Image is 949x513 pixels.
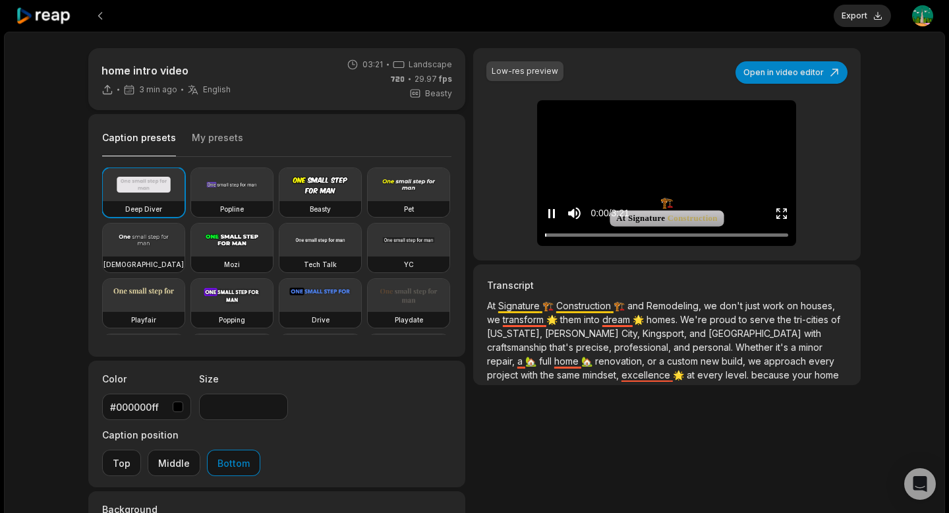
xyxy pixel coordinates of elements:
[404,259,414,270] h3: YC
[584,314,602,325] span: into
[745,300,762,311] span: just
[103,259,184,270] h3: [DEMOGRAPHIC_DATA]
[704,300,720,311] span: we
[710,314,739,325] span: proud
[776,342,791,353] span: it's
[395,315,423,325] h3: Playdate
[139,84,177,95] span: 3 min ago
[192,131,243,156] button: My presets
[647,355,659,367] span: or
[540,369,557,380] span: the
[102,450,141,476] button: Top
[487,314,503,325] span: we
[804,328,821,339] span: with
[125,204,162,214] h3: Deep Diver
[621,369,673,380] span: excellence
[697,369,726,380] span: every
[659,355,667,367] span: a
[643,328,689,339] span: Kingsport,
[627,300,647,311] span: and
[750,314,778,325] span: serve
[487,278,847,292] h3: Transcript
[487,299,847,382] p: 🏗️ 🏗️ 🌟 🌟 🏡 🏡 🌟 🏠 🏠 💖 💖 🎧 💬 ⏰ ⏰ ⏰ 🔍 🔍 📋 🍽️ 🚿 🚿 ✨ ✨ ✨ 🌳 🎯 🚀 🚀 🤝
[224,259,240,270] h3: Mozi
[735,61,848,84] button: Open in video editor
[799,342,822,353] span: minor
[708,328,804,339] span: [GEOGRAPHIC_DATA]
[304,259,337,270] h3: Tech Talk
[131,315,156,325] h3: Playfair
[720,300,745,311] span: don't
[792,369,815,380] span: your
[539,355,554,367] span: full
[595,355,647,367] span: renovation,
[102,131,176,157] button: Caption presets
[590,206,629,220] div: 0:00 / 3:21
[207,450,260,476] button: Bottom
[492,65,558,77] div: Low-res preview
[621,328,643,339] span: City,
[110,400,167,414] div: #000000ff
[517,355,525,367] span: a
[404,204,414,214] h3: Pet
[667,355,701,367] span: custom
[487,300,498,311] span: At
[439,74,452,84] span: fps
[647,314,680,325] span: homes.
[545,201,558,226] button: Pause video
[687,369,697,380] span: at
[701,355,722,367] span: new
[102,394,191,420] button: #000000ff
[560,314,584,325] span: them
[219,315,245,325] h3: Popping
[693,342,735,353] span: personal.
[498,300,542,311] span: Signature
[409,59,452,71] span: Landscape
[148,450,200,476] button: Middle
[834,5,891,27] button: Export
[689,328,708,339] span: and
[557,369,583,380] span: same
[545,328,621,339] span: [PERSON_NAME]
[583,369,621,380] span: mindset,
[815,369,839,380] span: home
[794,314,831,325] span: tri-cities
[735,342,776,353] span: Whether
[487,342,550,353] span: craftsmanship
[791,342,799,353] span: a
[739,314,750,325] span: to
[415,73,452,85] span: 29.97
[487,328,545,339] span: [US_STATE],
[310,204,331,214] h3: Beasty
[554,355,581,367] span: home
[775,201,788,226] button: Enter Fullscreen
[602,314,633,325] span: dream
[521,369,540,380] span: with
[787,300,801,311] span: on
[680,314,710,325] span: We're
[220,204,244,214] h3: Popline
[503,314,546,325] span: transform
[550,342,576,353] span: that's
[312,315,330,325] h3: Drive
[199,372,288,386] label: Size
[647,300,704,311] span: Remodeling,
[764,355,809,367] span: approach
[425,88,452,100] span: Beasty
[566,205,583,222] button: Mute sound
[674,342,693,353] span: and
[576,342,614,353] span: precise,
[203,84,231,95] span: English
[904,468,936,500] div: Open Intercom Messenger
[751,369,792,380] span: because
[487,369,521,380] span: project
[556,300,614,311] span: Construction
[101,63,231,78] p: home intro video
[778,314,794,325] span: the
[487,355,517,367] span: repair,
[362,59,383,71] span: 03:21
[809,355,834,367] span: every
[102,372,191,386] label: Color
[102,428,260,442] label: Caption position
[748,355,764,367] span: we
